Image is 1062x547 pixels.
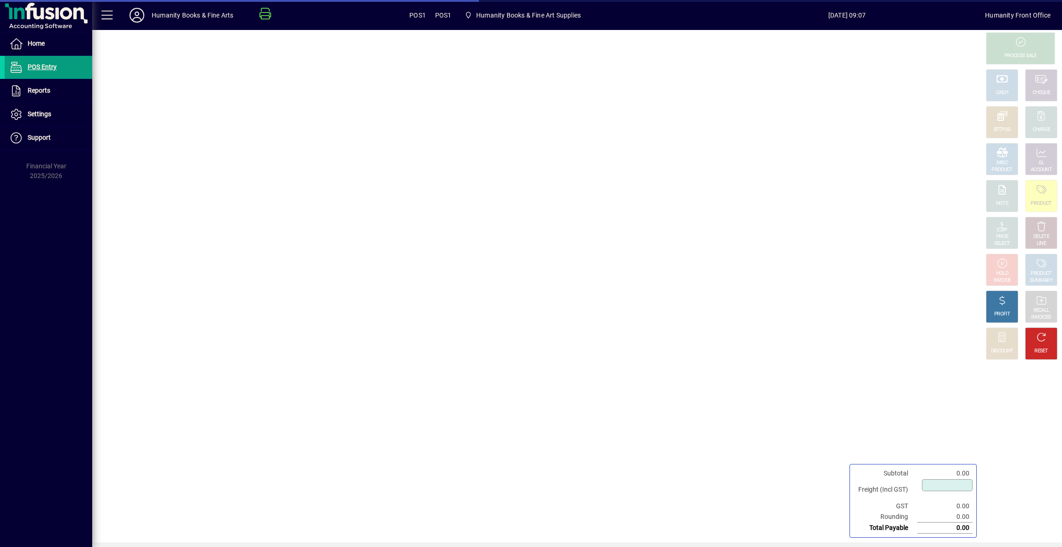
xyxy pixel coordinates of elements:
div: INVOICES [1031,314,1051,321]
div: CASH [996,89,1008,96]
td: 0.00 [917,501,973,511]
span: Humanity Books & Fine Art Supplies [476,8,581,23]
div: EFTPOS [994,126,1011,133]
span: [DATE] 09:07 [708,8,985,23]
td: Freight (Incl GST) [854,479,917,501]
div: MISC [997,160,1008,166]
td: 0.00 [917,523,973,534]
div: SUMMARY [1030,277,1053,284]
div: Humanity Front Office [985,8,1050,23]
span: Home [28,40,45,47]
div: PRICE [996,233,1009,240]
td: 0.00 [917,468,973,479]
div: RECALL [1033,307,1050,314]
div: CHEQUE [1032,89,1050,96]
div: NOTE [996,200,1008,207]
span: Support [28,134,51,141]
div: PRODUCT [1031,200,1051,207]
div: CHARGE [1032,126,1050,133]
span: POS1 [409,8,426,23]
span: Settings [28,110,51,118]
a: Support [5,126,92,149]
td: Total Payable [854,523,917,534]
div: SELECT [994,240,1010,247]
span: POS Entry [28,63,57,71]
div: PRODUCT [1031,270,1051,277]
div: DISCOUNT [991,348,1013,355]
button: Profile [122,7,152,24]
td: Rounding [854,511,917,523]
div: Humanity Books & Fine Arts [152,8,234,23]
span: POS1 [435,8,452,23]
td: Subtotal [854,468,917,479]
div: HOLD [996,270,1008,277]
a: Home [5,32,92,55]
div: RESET [1034,348,1048,355]
div: INVOICE [993,277,1010,284]
td: 0.00 [917,511,973,523]
a: Reports [5,79,92,102]
div: DELETE [1033,233,1049,240]
div: PROCESS SALE [1004,53,1037,59]
td: GST [854,501,917,511]
div: ACCOUNT [1031,166,1052,173]
div: LINE [1037,240,1046,247]
a: Settings [5,103,92,126]
span: Humanity Books & Fine Art Supplies [461,7,584,24]
div: PRODUCT [991,166,1012,173]
div: GL [1038,160,1044,166]
div: PROFIT [994,311,1010,318]
span: Reports [28,87,50,94]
